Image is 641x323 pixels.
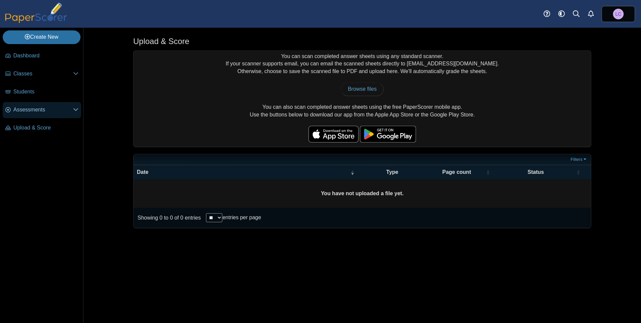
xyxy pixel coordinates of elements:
[134,51,591,147] div: You can scan completed answer sheets using any standard scanner. If your scanner supports email, ...
[137,169,149,175] span: Date
[3,18,69,24] a: PaperScorer
[3,84,81,100] a: Students
[3,102,81,118] a: Assessments
[13,124,78,131] span: Upload & Score
[3,48,81,64] a: Dashboard
[569,156,589,163] a: Filters
[3,66,81,82] a: Classes
[3,3,69,23] img: PaperScorer
[134,208,201,228] div: Showing 0 to 0 of 0 entries
[351,165,355,179] span: Date : Activate to remove sorting
[386,169,398,175] span: Type
[348,86,377,92] span: Browse files
[321,191,404,196] b: You have not uploaded a file yet.
[486,165,490,179] span: Page count : Activate to sort
[13,106,73,113] span: Assessments
[602,6,635,22] a: Leah Carlson
[3,30,80,44] a: Create New
[13,88,78,95] span: Students
[308,126,359,142] img: apple-store-badge.svg
[13,70,73,77] span: Classes
[615,12,621,16] span: Leah Carlson
[341,82,384,96] a: Browse files
[222,215,261,220] label: entries per page
[133,36,189,47] h1: Upload & Score
[576,165,580,179] span: Status : Activate to sort
[13,52,78,59] span: Dashboard
[584,7,598,21] a: Alerts
[442,169,471,175] span: Page count
[3,120,81,136] a: Upload & Score
[613,9,624,19] span: Leah Carlson
[527,169,544,175] span: Status
[360,126,416,142] img: google-play-badge.png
